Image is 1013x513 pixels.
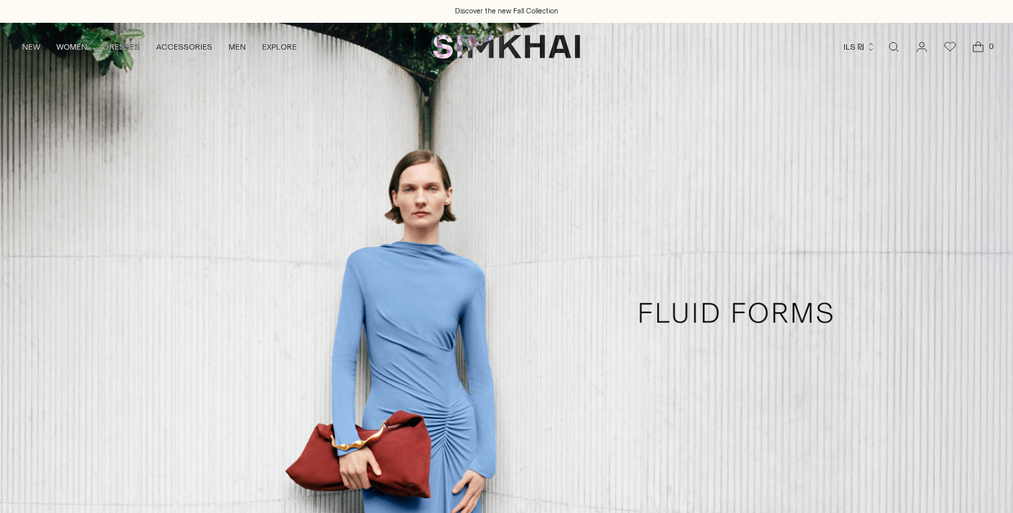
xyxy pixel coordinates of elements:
[880,34,907,60] a: Open search modal
[56,32,87,62] a: WOMEN
[985,40,997,52] span: 0
[937,34,963,60] a: Wishlist
[262,32,297,62] a: EXPLORE
[228,32,246,62] a: MEN
[455,6,558,17] a: Discover the new Fall Collection
[965,34,992,60] a: Open cart modal
[433,34,580,60] a: SIMKHAI
[22,32,40,62] a: NEW
[156,32,212,62] a: ACCESSORIES
[843,32,876,62] button: ILS ₪
[908,34,935,60] a: Go to the account page
[103,32,140,62] a: DRESSES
